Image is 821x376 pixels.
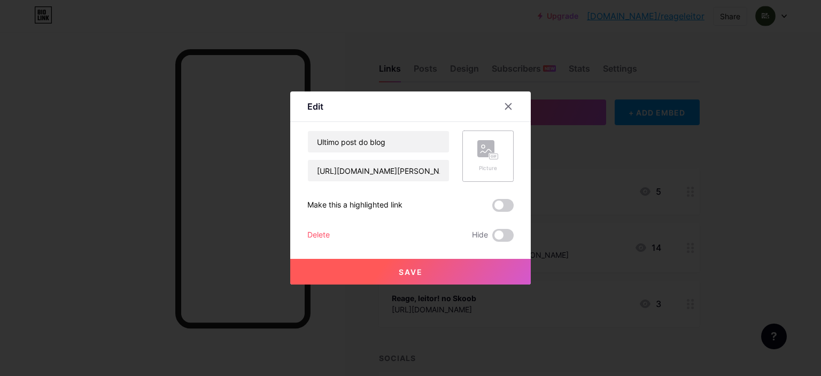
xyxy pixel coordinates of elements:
[399,267,423,277] span: Save
[290,259,531,285] button: Save
[307,100,323,113] div: Edit
[477,164,499,172] div: Picture
[308,160,449,181] input: URL
[472,229,488,242] span: Hide
[308,131,449,152] input: Title
[307,199,402,212] div: Make this a highlighted link
[307,229,330,242] div: Delete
